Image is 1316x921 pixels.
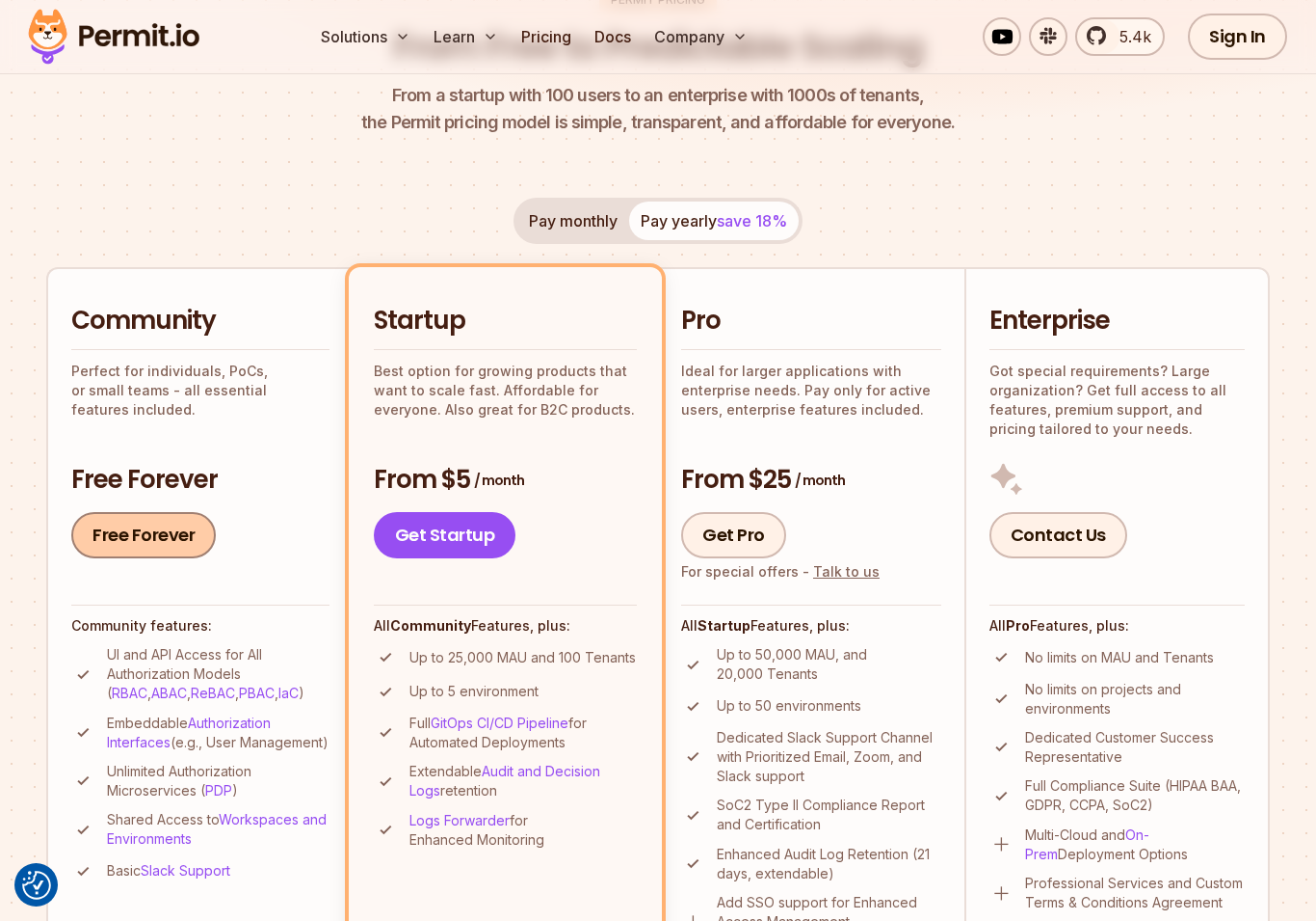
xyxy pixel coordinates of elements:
[112,685,147,701] a: RBAC
[1108,25,1151,48] span: 5.4k
[374,616,638,636] h4: All Features, plus:
[717,645,941,684] p: Up to 50,000 MAU, and 20,000 Tenants
[989,362,1246,439] p: Got special requirements? Large organization? Get full access to all features, premium support, a...
[681,616,941,636] h4: All Features, plus:
[409,714,638,752] p: Full for Automated Deployments
[107,861,230,880] p: Basic
[22,871,51,900] button: Consent Preferences
[71,463,329,498] h3: Free Forever
[717,696,861,716] p: Up to 50 environments
[1025,826,1149,862] a: On-Prem
[517,202,629,240] button: Pay monthly
[697,617,750,634] strong: Startup
[1025,874,1246,912] p: Professional Services and Custom Terms & Conditions Agreement
[1025,680,1246,718] p: No limits on projects and environments
[71,616,329,636] h4: Community features:
[374,463,638,498] h3: From $5
[151,685,187,701] a: ABAC
[989,304,1246,339] h2: Enterprise
[1006,617,1030,634] strong: Pro
[205,782,232,799] a: PDP
[717,796,941,834] p: SoC2 Type II Compliance Report and Certification
[390,617,471,634] strong: Community
[409,812,510,828] a: Logs Forwarder
[1025,776,1246,815] p: Full Compliance Suite (HIPAA BAA, GDPR, CCPA, SoC2)
[191,685,235,701] a: ReBAC
[107,715,271,750] a: Authorization Interfaces
[22,871,51,900] img: Revisit consent button
[107,762,329,800] p: Unlimited Authorization Microservices ( )
[795,471,845,490] span: / month
[374,362,638,420] p: Best option for growing products that want to scale fast. Affordable for everyone. Also great for...
[681,304,941,339] h2: Pro
[313,17,418,56] button: Solutions
[239,685,275,701] a: PBAC
[409,763,600,799] a: Audit and Decision Logs
[409,682,539,701] p: Up to 5 environment
[361,82,955,136] p: the Permit pricing model is simple, transparent, and affordable for everyone.
[681,562,880,582] div: For special offers -
[1188,14,1287,60] a: Sign In
[107,645,329,703] p: UI and API Access for All Authorization Models ( , , , , )
[1075,17,1165,56] a: 5.4k
[717,845,941,883] p: Enhanced Audit Log Retention (21 days, extendable)
[587,17,639,56] a: Docs
[361,82,955,109] span: From a startup with 100 users to an enterprise with 1000s of tenants,
[1025,826,1246,864] p: Multi-Cloud and Deployment Options
[681,463,941,498] h3: From $25
[71,362,329,420] p: Perfect for individuals, PoCs, or small teams - all essential features included.
[646,17,755,56] button: Company
[409,811,638,850] p: for Enhanced Monitoring
[374,512,516,558] a: Get Startup
[71,304,329,339] h2: Community
[71,512,216,558] a: Free Forever
[513,17,579,56] a: Pricing
[1025,648,1214,667] p: No limits on MAU and Tenants
[989,512,1127,558] a: Contact Us
[431,715,568,731] a: GitOps CI/CD Pipeline
[681,362,941,420] p: Ideal for larger applications with enterprise needs. Pay only for active users, enterprise featur...
[813,563,880,580] a: Talk to us
[717,728,941,786] p: Dedicated Slack Support Channel with Prioritized Email, Zoom, and Slack support
[19,4,208,69] img: Permit logo
[1025,728,1246,767] p: Dedicated Customer Success Representative
[107,810,329,849] p: Shared Access to
[278,685,299,701] a: IaC
[409,648,636,667] p: Up to 25,000 MAU and 100 Tenants
[474,471,524,490] span: / month
[374,304,638,339] h2: Startup
[989,616,1246,636] h4: All Features, plus:
[409,762,638,800] p: Extendable retention
[141,862,230,879] a: Slack Support
[426,17,506,56] button: Learn
[107,714,329,752] p: Embeddable (e.g., User Management)
[681,512,786,558] a: Get Pro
